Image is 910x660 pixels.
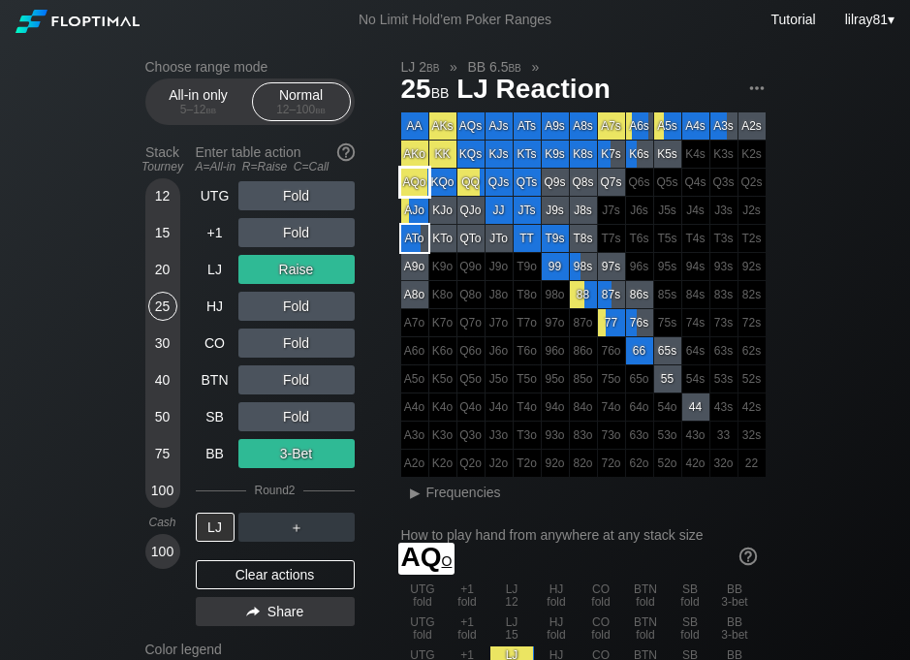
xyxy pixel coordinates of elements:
[401,197,428,224] div: AJo
[514,365,541,393] div: 100% fold in prior round
[398,58,443,76] span: LJ 2
[710,253,737,280] div: 100% fold in prior round
[457,450,485,477] div: 100% fold in prior round
[682,309,709,336] div: 100% fold in prior round
[682,422,709,449] div: 100% fold in prior round
[598,225,625,252] div: 100% fold in prior round
[710,309,737,336] div: 100% fold in prior round
[196,137,355,181] div: Enter table action
[738,197,766,224] div: 100% fold in prior round
[457,225,485,252] div: QTo
[486,141,513,168] div: KJs
[401,169,428,196] div: AQo
[446,613,489,645] div: +1 fold
[154,83,243,120] div: All-in only
[598,365,625,393] div: 100% fold in prior round
[738,112,766,140] div: A2s
[335,141,357,163] img: help.32db89a4.svg
[570,253,597,280] div: 98s
[457,337,485,364] div: 100% fold in prior round
[196,402,235,431] div: SB
[196,513,235,542] div: LJ
[238,218,355,247] div: Fold
[654,365,681,393] div: 55
[401,337,428,364] div: 100% fold in prior round
[542,450,569,477] div: 100% fold in prior round
[398,75,453,107] span: 25
[454,75,613,107] span: LJ Reaction
[196,329,235,358] div: CO
[710,169,737,196] div: 100% fold in prior round
[148,181,177,210] div: 12
[682,169,709,196] div: 100% fold in prior round
[457,309,485,336] div: 100% fold in prior round
[148,255,177,284] div: 20
[490,613,534,645] div: LJ 15
[542,281,569,308] div: 100% fold in prior round
[737,546,759,567] img: help.32db89a4.svg
[710,225,737,252] div: 100% fold in prior round
[401,581,445,613] div: UTG fold
[401,253,428,280] div: A9o
[682,281,709,308] div: 100% fold in prior round
[710,112,737,140] div: A3s
[598,141,625,168] div: K7s
[514,225,541,252] div: TT
[845,12,888,27] span: lilray81
[148,218,177,247] div: 15
[158,103,239,116] div: 5 – 12
[738,450,766,477] div: 100% fold in prior round
[710,393,737,421] div: 100% fold in prior round
[196,597,355,626] div: Share
[486,393,513,421] div: 100% fold in prior round
[654,141,681,168] div: K5s
[514,422,541,449] div: 100% fold in prior round
[457,393,485,421] div: 100% fold in prior round
[16,10,140,33] img: Floptimal logo
[403,481,428,504] div: ▸
[246,607,260,617] img: share.864f2f62.svg
[429,197,456,224] div: KJo
[457,169,485,196] div: QQ
[261,103,342,116] div: 12 – 100
[238,439,355,468] div: 3-Bet
[626,422,653,449] div: 100% fold in prior round
[514,141,541,168] div: KTs
[626,141,653,168] div: K6s
[598,393,625,421] div: 100% fold in prior round
[580,613,623,645] div: CO fold
[710,450,737,477] div: 100% fold in prior round
[738,337,766,364] div: 100% fold in prior round
[710,365,737,393] div: 100% fold in prior round
[682,112,709,140] div: A4s
[570,450,597,477] div: 100% fold in prior round
[401,450,428,477] div: 100% fold in prior round
[196,292,235,321] div: HJ
[206,103,217,116] span: bb
[486,309,513,336] div: 100% fold in prior round
[626,281,653,308] div: 86s
[598,169,625,196] div: Q7s
[514,253,541,280] div: 100% fold in prior round
[598,450,625,477] div: 100% fold in prior round
[738,422,766,449] div: 100% fold in prior round
[654,197,681,224] div: 100% fold in prior round
[626,337,653,364] div: 66
[570,365,597,393] div: 100% fold in prior round
[598,253,625,280] div: 97s
[329,12,581,32] div: No Limit Hold’em Poker Ranges
[148,292,177,321] div: 25
[486,422,513,449] div: 100% fold in prior round
[580,581,623,613] div: CO fold
[254,484,295,497] div: Round 2
[654,169,681,196] div: 100% fold in prior round
[196,218,235,247] div: +1
[486,197,513,224] div: JJ
[486,337,513,364] div: 100% fold in prior round
[682,365,709,393] div: 100% fold in prior round
[710,197,737,224] div: 100% fold in prior round
[710,422,737,449] div: 100% fold in prior round
[738,141,766,168] div: 100% fold in prior round
[626,197,653,224] div: 100% fold in prior round
[682,197,709,224] div: 100% fold in prior round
